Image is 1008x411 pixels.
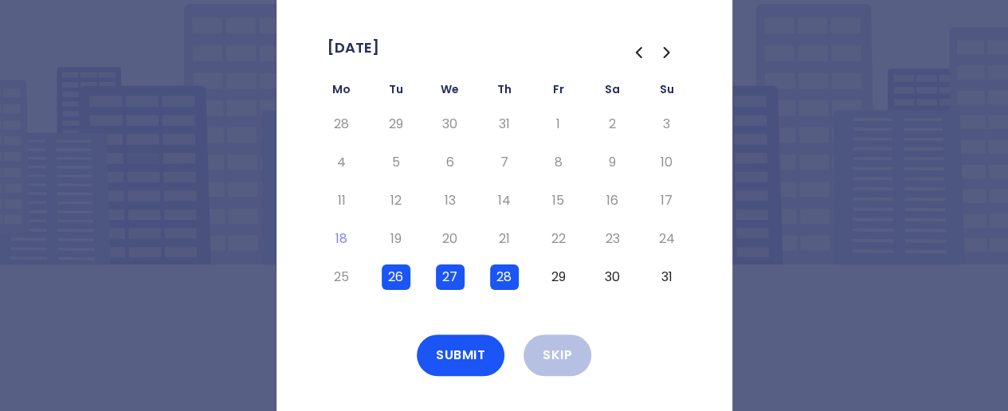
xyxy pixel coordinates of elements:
[640,80,694,105] th: Sunday
[328,264,356,290] button: Monday, August 25th, 2025
[328,226,356,252] button: Today, Monday, August 18th, 2025
[436,112,465,137] button: Wednesday, July 30th, 2025
[382,150,410,175] button: Tuesday, August 5th, 2025
[490,264,519,290] button: Thursday, August 28th, 2025, selected
[369,80,423,105] th: Tuesday
[436,226,465,252] button: Wednesday, August 20th, 2025
[653,112,681,137] button: Sunday, August 3rd, 2025
[417,335,504,376] button: Submit
[624,38,653,67] button: Go to the Previous Month
[653,38,681,67] button: Go to the Next Month
[544,150,573,175] button: Friday, August 8th, 2025
[653,264,681,290] button: Sunday, August 31st, 2025
[315,80,369,105] th: Monday
[382,264,410,290] button: Tuesday, August 26th, 2025, selected
[382,188,410,213] button: Tuesday, August 12th, 2025
[328,150,356,175] button: Monday, August 4th, 2025
[490,150,519,175] button: Thursday, August 7th, 2025
[490,226,519,252] button: Thursday, August 21st, 2025
[531,80,586,105] th: Friday
[328,112,356,137] button: Monday, July 28th, 2025
[598,112,627,137] button: Saturday, August 2nd, 2025
[382,112,410,137] button: Tuesday, July 29th, 2025
[653,226,681,252] button: Sunday, August 24th, 2025
[490,188,519,213] button: Thursday, August 14th, 2025
[436,150,465,175] button: Wednesday, August 6th, 2025
[544,188,573,213] button: Friday, August 15th, 2025
[598,264,627,290] button: Saturday, August 30th, 2025
[328,188,356,213] button: Monday, August 11th, 2025
[544,226,573,252] button: Friday, August 22nd, 2025
[598,150,627,175] button: Saturday, August 9th, 2025
[382,226,410,252] button: Tuesday, August 19th, 2025
[586,80,640,105] th: Saturday
[315,80,694,296] table: August 2025
[544,264,573,290] button: Friday, August 29th, 2025
[524,335,591,376] button: Skip
[328,35,379,61] span: [DATE]
[598,188,627,213] button: Saturday, August 16th, 2025
[477,80,531,105] th: Thursday
[653,150,681,175] button: Sunday, August 10th, 2025
[544,112,573,137] button: Friday, August 1st, 2025
[490,112,519,137] button: Thursday, July 31st, 2025
[653,188,681,213] button: Sunday, August 17th, 2025
[436,188,465,213] button: Wednesday, August 13th, 2025
[598,226,627,252] button: Saturday, August 23rd, 2025
[423,80,477,105] th: Wednesday
[436,264,465,290] button: Wednesday, August 27th, 2025, selected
